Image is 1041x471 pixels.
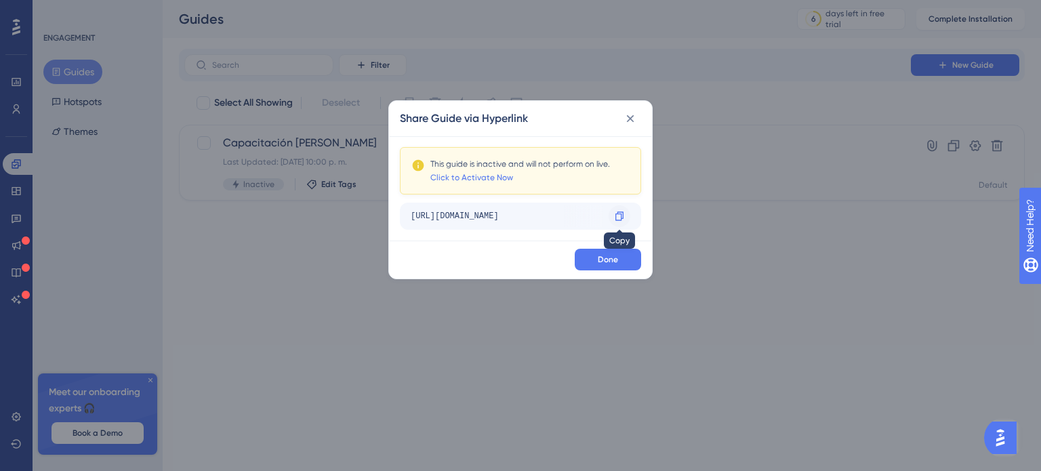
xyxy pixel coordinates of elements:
[32,3,85,20] span: Need Help?
[430,172,513,183] a: Click to Activate Now
[984,417,1025,458] iframe: UserGuiding AI Assistant Launcher
[430,159,610,169] div: This guide is inactive and will not perform on live.
[411,205,603,227] div: [URL][DOMAIN_NAME]
[400,110,528,127] h2: Share Guide via Hyperlink
[598,254,618,265] span: Done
